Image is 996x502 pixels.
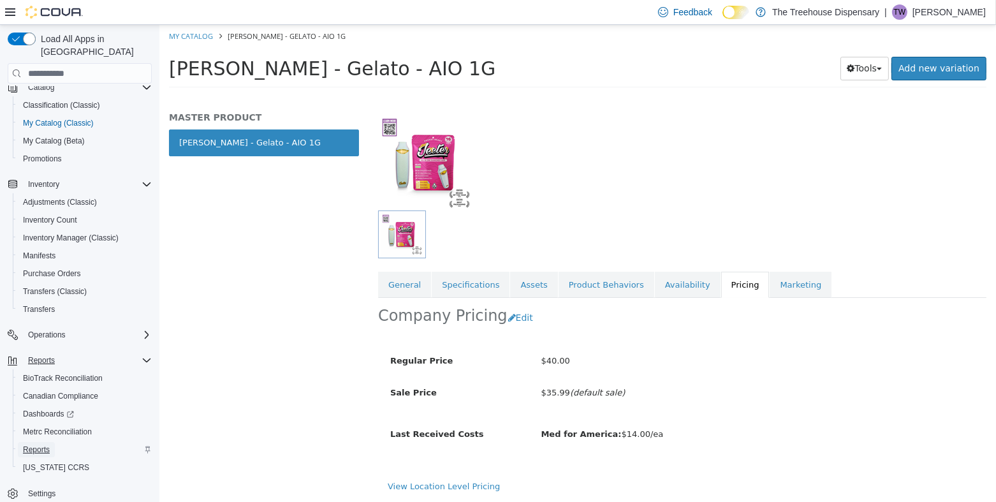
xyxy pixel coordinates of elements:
[23,215,77,225] span: Inventory Count
[23,100,100,110] span: Classification (Classic)
[18,195,102,210] a: Adjustments (Classic)
[18,442,152,457] span: Reports
[18,388,152,404] span: Canadian Compliance
[219,90,314,186] img: 150
[18,115,152,131] span: My Catalog (Classic)
[18,230,124,246] a: Inventory Manager (Classic)
[23,445,50,455] span: Reports
[13,96,157,114] button: Classification (Classic)
[28,489,55,499] span: Settings
[13,265,157,283] button: Purchase Orders
[18,248,152,263] span: Manifests
[13,247,157,265] button: Manifests
[23,486,61,501] a: Settings
[23,462,89,473] span: [US_STATE] CCRS
[562,247,610,274] a: Pricing
[18,266,86,281] a: Purchase Orders
[3,78,157,96] button: Catalog
[18,98,105,113] a: Classification (Classic)
[18,424,152,439] span: Metrc Reconciliation
[23,154,62,164] span: Promotions
[13,229,157,247] button: Inventory Manager (Classic)
[18,195,152,210] span: Adjustments (Classic)
[28,179,59,189] span: Inventory
[10,6,54,16] a: My Catalog
[18,406,79,422] a: Dashboards
[23,118,94,128] span: My Catalog (Classic)
[23,304,55,314] span: Transfers
[382,363,466,373] span: $35.99
[3,175,157,193] button: Inventory
[23,353,60,368] button: Reports
[18,266,152,281] span: Purchase Orders
[13,300,157,318] button: Transfers
[10,105,200,131] a: [PERSON_NAME] - Gelato - AIO 1G
[673,6,712,18] span: Feedback
[13,369,157,387] button: BioTrack Reconciliation
[23,251,55,261] span: Manifests
[3,351,157,369] button: Reports
[382,404,504,414] span: $14.00/ea
[13,132,157,150] button: My Catalog (Beta)
[13,387,157,405] button: Canadian Compliance
[18,302,152,317] span: Transfers
[23,391,98,401] span: Canadian Compliance
[231,404,325,414] span: Last Received Costs
[23,233,119,243] span: Inventory Manager (Classic)
[18,133,90,149] a: My Catalog (Beta)
[495,247,561,274] a: Availability
[23,80,59,95] button: Catalog
[26,6,83,18] img: Cova
[18,151,67,166] a: Promotions
[13,283,157,300] button: Transfers (Classic)
[18,371,108,386] a: BioTrack Reconciliation
[23,327,71,343] button: Operations
[722,19,723,20] span: Dark Mode
[18,371,152,386] span: BioTrack Reconciliation
[13,193,157,211] button: Adjustments (Classic)
[18,248,61,263] a: Manifests
[228,457,341,466] a: View Location Level Pricing
[231,331,293,341] span: Regular Price
[23,409,74,419] span: Dashboards
[18,98,152,113] span: Classification (Classic)
[610,247,672,274] a: Marketing
[219,247,272,274] a: General
[13,114,157,132] button: My Catalog (Classic)
[10,87,200,98] h5: MASTER PRODUCT
[18,302,60,317] a: Transfers
[18,133,152,149] span: My Catalog (Beta)
[18,388,103,404] a: Canadian Compliance
[3,326,157,344] button: Operations
[13,211,157,229] button: Inventory Count
[892,4,907,20] div: Tina Wilkins
[382,404,462,414] b: Med for America:
[13,405,157,423] a: Dashboards
[23,80,152,95] span: Catalog
[28,330,66,340] span: Operations
[722,6,749,19] input: Dark Mode
[18,442,55,457] a: Reports
[18,406,152,422] span: Dashboards
[13,423,157,441] button: Metrc Reconciliation
[23,427,92,437] span: Metrc Reconciliation
[18,460,152,475] span: Washington CCRS
[681,32,730,55] button: Tools
[399,247,495,274] a: Product Behaviors
[18,212,82,228] a: Inventory Count
[348,281,381,305] button: Edit
[219,281,348,301] h2: Company Pricing
[351,247,398,274] a: Assets
[411,363,465,373] em: (default sale)
[10,33,336,55] span: [PERSON_NAME] - Gelato - AIO 1G
[23,353,152,368] span: Reports
[23,373,103,383] span: BioTrack Reconciliation
[772,4,879,20] p: The Treehouse Dispensary
[23,197,97,207] span: Adjustments (Classic)
[382,331,411,341] span: $40.00
[884,4,887,20] p: |
[18,284,92,299] a: Transfers (Classic)
[23,136,85,146] span: My Catalog (Beta)
[36,33,152,58] span: Load All Apps in [GEOGRAPHIC_DATA]
[18,115,99,131] a: My Catalog (Classic)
